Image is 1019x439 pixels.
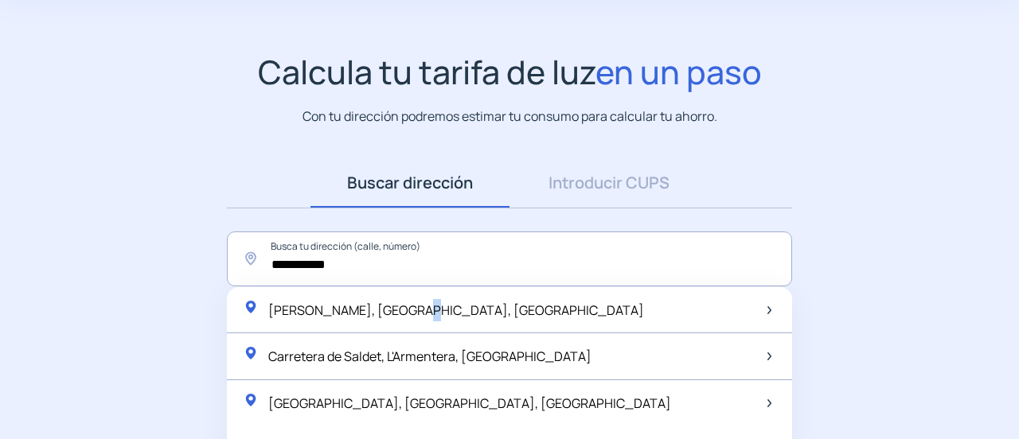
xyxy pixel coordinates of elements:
[243,299,259,315] img: location-pin-green.svg
[767,399,771,407] img: arrow-next-item.svg
[268,348,591,365] span: Carretera de Saldet, L'Armentera, [GEOGRAPHIC_DATA]
[243,392,259,408] img: location-pin-green.svg
[243,345,259,361] img: location-pin-green.svg
[303,107,717,126] p: Con tu dirección podremos estimar tu consumo para calcular tu ahorro.
[310,158,509,208] a: Buscar dirección
[258,52,762,91] h1: Calcula tu tarifa de luz
[268,394,671,412] span: [GEOGRAPHIC_DATA], [GEOGRAPHIC_DATA], [GEOGRAPHIC_DATA]
[767,352,771,360] img: arrow-next-item.svg
[509,158,709,208] a: Introducir CUPS
[268,301,644,319] span: [PERSON_NAME], [GEOGRAPHIC_DATA], [GEOGRAPHIC_DATA]
[767,306,771,314] img: arrow-next-item.svg
[595,49,762,94] span: en un paso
